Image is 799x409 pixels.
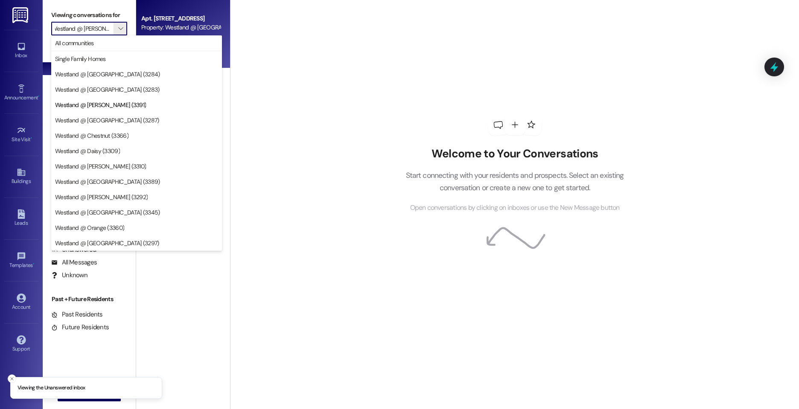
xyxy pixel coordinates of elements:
[55,116,159,125] span: Westland @ [GEOGRAPHIC_DATA] (3287)
[393,147,637,161] h2: Welcome to Your Conversations
[55,193,148,201] span: Westland @ [PERSON_NAME] (3292)
[4,165,38,188] a: Buildings
[43,48,136,57] div: Prospects + Residents
[51,323,109,332] div: Future Residents
[55,131,128,140] span: Westland @ Chestnut (3366)
[4,249,38,272] a: Templates •
[55,55,106,63] span: Single Family Homes
[55,22,114,35] input: All communities
[51,310,103,319] div: Past Residents
[31,135,32,141] span: •
[55,85,160,94] span: Westland @ [GEOGRAPHIC_DATA] (3283)
[38,93,39,99] span: •
[141,35,187,42] span: [PERSON_NAME]
[55,162,146,171] span: Westland @ [PERSON_NAME] (3310)
[55,147,120,155] span: Westland @ Daisy (3309)
[393,169,637,194] p: Start connecting with your residents and prospects. Select an existing conversation or create a n...
[55,208,160,217] span: Westland @ [GEOGRAPHIC_DATA] (3345)
[55,239,159,247] span: Westland @ [GEOGRAPHIC_DATA] (3297)
[55,101,146,109] span: Westland @ [PERSON_NAME] (3391)
[51,9,127,22] label: Viewing conversations for
[43,229,136,238] div: Residents
[55,177,160,186] span: Westland @ [GEOGRAPHIC_DATA] (3389)
[12,7,30,23] img: ResiDesk Logo
[4,123,38,146] a: Site Visit •
[51,271,87,280] div: Unknown
[33,261,34,267] span: •
[187,35,229,42] span: [PERSON_NAME]
[55,70,160,78] span: Westland @ [GEOGRAPHIC_DATA] (3284)
[55,223,124,232] span: Westland @ Orange (3360)
[141,23,220,32] div: Property: Westland @ [GEOGRAPHIC_DATA] (3391)
[4,207,38,230] a: Leads
[43,165,136,174] div: Prospects
[55,39,94,47] span: All communities
[4,333,38,356] a: Support
[8,374,16,383] button: Close toast
[17,384,85,392] p: Viewing the Unanswered inbox
[43,295,136,304] div: Past + Future Residents
[51,258,97,267] div: All Messages
[4,291,38,314] a: Account
[118,25,123,32] i: 
[4,39,38,62] a: Inbox
[410,203,620,213] span: Open conversations by clicking on inboxes or use the New Message button
[141,14,220,23] div: Apt. [STREET_ADDRESS]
